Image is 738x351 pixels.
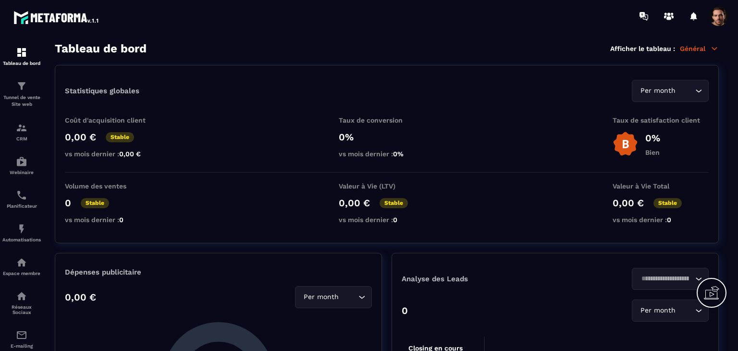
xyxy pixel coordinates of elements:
img: automations [16,223,27,235]
p: Bien [645,149,660,156]
p: 0,00 € [339,197,370,209]
p: 0,00 € [65,131,96,143]
img: automations [16,257,27,268]
span: 0,00 € [119,150,141,158]
p: Planificateur [2,203,41,209]
p: E-mailing [2,343,41,349]
p: Tunnel de vente Site web [2,94,41,108]
p: 0 [65,197,71,209]
p: vs mois dernier : [65,216,161,224]
p: Coût d'acquisition client [65,116,161,124]
img: email [16,329,27,341]
p: Webinaire [2,170,41,175]
span: 0% [393,150,404,158]
span: 0 [393,216,397,224]
p: vs mois dernier : [339,150,435,158]
a: schedulerschedulerPlanificateur [2,182,41,216]
a: formationformationCRM [2,115,41,149]
p: Taux de satisfaction client [613,116,709,124]
div: Search for option [632,80,709,102]
img: scheduler [16,189,27,201]
p: Espace membre [2,271,41,276]
a: formationformationTableau de bord [2,39,41,73]
input: Search for option [638,274,693,284]
input: Search for option [341,292,356,302]
p: 0% [645,132,660,144]
input: Search for option [677,86,693,96]
p: Automatisations [2,237,41,242]
p: Réseaux Sociaux [2,304,41,315]
p: 0,00 € [65,291,96,303]
img: formation [16,122,27,134]
p: Stable [106,132,134,142]
p: 0 [402,305,408,316]
p: Statistiques globales [65,87,139,95]
img: b-badge-o.b3b20ee6.svg [613,131,638,157]
p: Dépenses publicitaire [65,268,372,276]
span: Per month [301,292,341,302]
p: 0,00 € [613,197,644,209]
p: Taux de conversion [339,116,435,124]
input: Search for option [677,305,693,316]
img: social-network [16,290,27,302]
span: Per month [638,86,677,96]
div: Search for option [632,268,709,290]
p: Stable [81,198,109,208]
a: formationformationTunnel de vente Site web [2,73,41,115]
p: Afficher le tableau : [610,45,675,52]
p: Tableau de bord [2,61,41,66]
p: vs mois dernier : [339,216,435,224]
a: social-networksocial-networkRéseaux Sociaux [2,283,41,322]
p: Valeur à Vie (LTV) [339,182,435,190]
a: automationsautomationsWebinaire [2,149,41,182]
img: logo [13,9,100,26]
p: Valeur à Vie Total [613,182,709,190]
span: 0 [119,216,123,224]
p: CRM [2,136,41,141]
div: Search for option [295,286,372,308]
p: Stable [653,198,682,208]
a: automationsautomationsEspace membre [2,250,41,283]
img: automations [16,156,27,167]
img: formation [16,80,27,92]
p: Stable [380,198,408,208]
h3: Tableau de bord [55,42,147,55]
p: Analyse des Leads [402,275,555,283]
span: Per month [638,305,677,316]
p: Général [680,44,719,53]
p: vs mois dernier : [65,150,161,158]
div: Search for option [632,300,709,322]
span: 0 [667,216,671,224]
p: Volume des ventes [65,182,161,190]
p: vs mois dernier : [613,216,709,224]
p: 0% [339,131,435,143]
a: automationsautomationsAutomatisations [2,216,41,250]
img: formation [16,47,27,58]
